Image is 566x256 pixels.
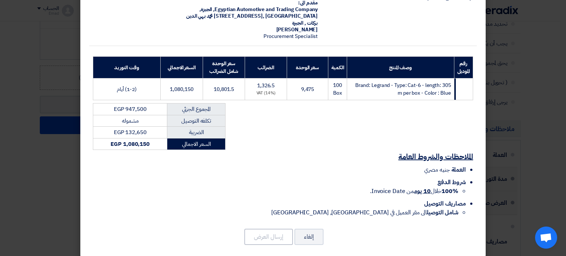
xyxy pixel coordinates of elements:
span: EGP 132,650 [114,128,147,136]
th: وصف المنتج [347,57,454,78]
th: سعر الوحدة [287,57,328,78]
th: الضرائب [245,57,287,78]
u: الملاحظات والشروط العامة [398,151,473,162]
span: [PERSON_NAME] [276,26,318,34]
span: مصاريف التوصيل [424,199,466,208]
span: جنيه مصري [424,165,450,174]
th: سعر الوحدة شامل الضرائب [203,57,245,78]
span: خلال من Invoice Date. [370,187,458,196]
span: 10,801.5 [214,85,234,93]
span: Procurement Specialist [263,32,318,40]
td: الضريبة [167,127,226,138]
strong: 100% [441,187,458,196]
span: Egyptian Automotive and Trading Company, [213,6,318,13]
li: الى مقر العميل في [GEOGRAPHIC_DATA], [GEOGRAPHIC_DATA] [93,208,458,217]
div: (14%) VAT [248,90,283,97]
th: رقم الموديل [454,57,473,78]
td: المجموع الجزئي [167,104,226,115]
td: تكلفه التوصيل [167,115,226,127]
span: شروط الدفع [437,178,466,187]
td: السعر الاجمالي [167,138,226,150]
u: 10 يوم [414,187,430,196]
th: وقت التوريد [93,57,161,78]
span: الجيزة, [GEOGRAPHIC_DATA] ,[STREET_ADDRESS] محمد بهي الدين بركات , الجيزة [186,6,318,27]
span: 1,326.5 [257,82,275,90]
span: 9,475 [301,85,314,93]
span: (1-2) أيام [117,85,136,93]
span: العملة [451,165,466,174]
span: 1,080,150 [170,85,193,93]
th: السعر الاجمالي [160,57,203,78]
strong: EGP 1,080,150 [111,140,150,148]
div: Open chat [535,227,557,249]
strong: شامل التوصيل [427,208,458,217]
button: إلغاء [294,229,324,245]
span: 100 Box [333,81,342,97]
span: مشموله [122,117,138,125]
td: EGP 947,500 [93,104,167,115]
button: إرسال العرض [244,229,293,245]
span: Brand: Legrand - Type: Cat-6 - length: 305 m per box - Color : Blue [355,81,451,97]
th: الكمية [328,57,347,78]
